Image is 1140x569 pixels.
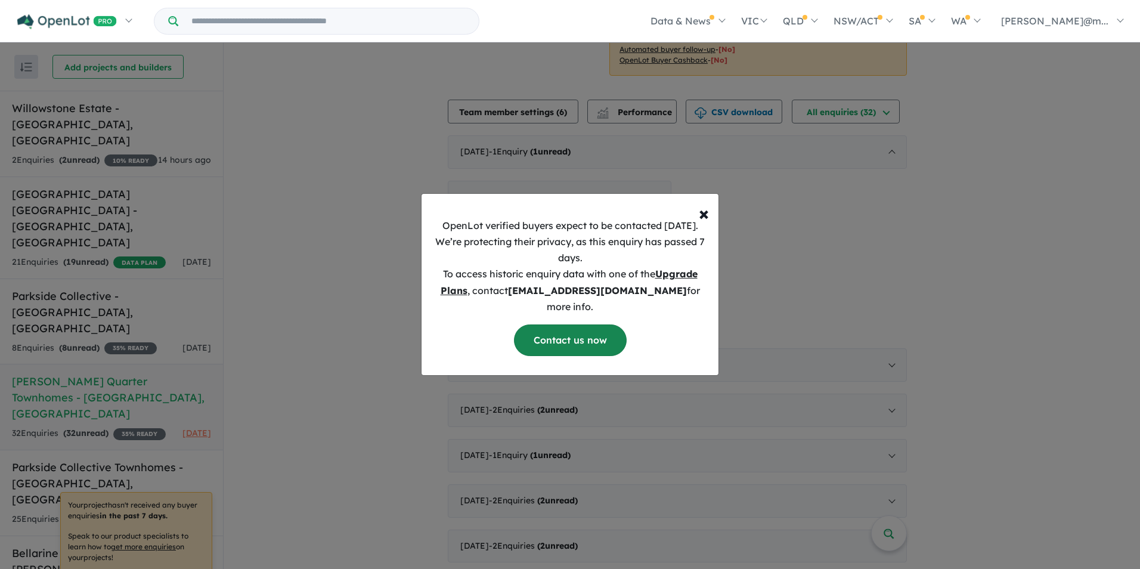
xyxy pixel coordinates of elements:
[181,8,476,34] input: Try estate name, suburb, builder or developer
[441,268,698,296] u: Upgrade Plans
[1001,15,1108,27] span: [PERSON_NAME]@m...
[699,201,709,225] span: ×
[514,324,627,356] a: Contact us now
[431,218,709,315] p: OpenLot verified buyers expect to be contacted [DATE]. We’re protecting their privacy, as this en...
[17,14,117,29] img: Openlot PRO Logo White
[508,284,687,296] b: [EMAIL_ADDRESS][DOMAIN_NAME]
